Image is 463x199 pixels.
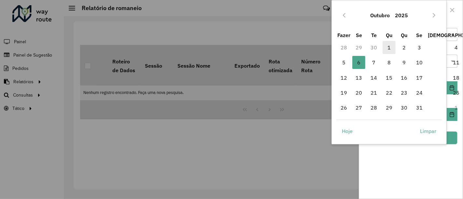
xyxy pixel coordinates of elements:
[412,70,427,85] td: 17
[339,10,349,20] button: Mês anterior
[416,32,422,38] font: Se
[356,104,362,111] font: 27
[402,44,406,51] font: 2
[366,85,381,100] td: 21
[392,7,411,23] button: Escolha o ano
[412,40,427,55] td: 3
[371,89,377,96] font: 21
[341,104,347,111] font: 26
[416,59,423,66] font: 10
[370,12,390,19] font: Outubro
[357,59,360,66] font: 6
[397,55,412,70] td: 9
[371,32,377,38] font: Te
[356,89,362,96] font: 20
[366,40,381,55] td: 30
[386,32,392,38] font: Qu
[401,89,407,96] font: 23
[356,32,362,38] font: Se
[351,100,366,115] td: 27
[418,44,421,51] font: 3
[342,59,345,66] font: 5
[366,100,381,115] td: 28
[341,89,347,96] font: 19
[416,74,423,81] font: 17
[336,55,351,70] td: 5
[397,85,412,100] td: 23
[382,70,397,85] td: 15
[342,128,353,134] font: Hoje
[455,44,458,51] font: 4
[416,89,423,96] font: 24
[397,40,412,55] td: 2
[402,59,406,66] font: 9
[429,10,439,20] button: Próximo mês
[351,40,366,55] td: 29
[382,55,397,70] td: 8
[387,59,391,66] font: 8
[453,74,460,81] font: 18
[356,74,362,81] font: 13
[336,125,358,138] button: Hoje
[371,104,377,111] font: 28
[351,70,366,85] td: 13
[414,125,442,138] button: Limpar
[453,59,460,66] font: 11
[341,74,347,81] font: 12
[395,12,408,19] font: 2025
[416,104,423,111] font: 31
[401,104,407,111] font: 30
[397,100,412,115] td: 30
[337,32,350,38] font: Fazer
[397,70,412,85] td: 16
[336,40,351,55] td: 28
[386,104,392,111] font: 29
[382,40,397,55] td: 1
[371,74,377,81] font: 14
[420,128,436,134] font: Limpar
[382,100,397,115] td: 29
[382,85,397,100] td: 22
[372,59,376,66] font: 7
[368,7,392,23] button: Escolha o mês
[387,44,391,51] font: 1
[412,85,427,100] td: 24
[412,100,427,115] td: 31
[366,55,381,70] td: 7
[386,74,392,81] font: 15
[401,32,407,38] font: Qu
[453,89,460,96] font: 25
[351,55,366,70] td: 6
[386,89,392,96] font: 22
[412,55,427,70] td: 10
[336,70,351,85] td: 12
[366,70,381,85] td: 14
[336,100,351,115] td: 26
[351,85,366,100] td: 20
[401,74,407,81] font: 16
[336,85,351,100] td: 19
